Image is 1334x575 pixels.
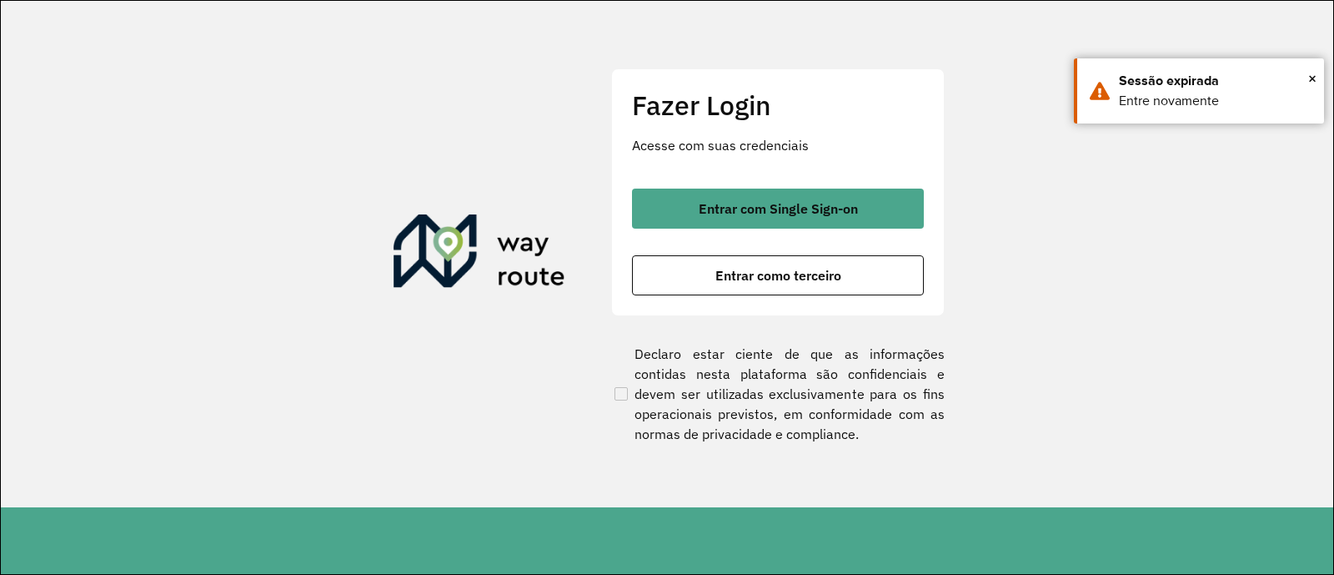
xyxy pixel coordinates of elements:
h2: Fazer Login [632,89,924,121]
span: Entrar como terceiro [715,269,841,282]
div: Sessão expirada [1119,71,1311,91]
span: × [1308,66,1316,91]
span: Entrar com Single Sign-on [699,202,858,215]
button: Close [1308,66,1316,91]
button: button [632,189,924,229]
img: Roteirizador AmbevTech [394,214,565,295]
button: button [632,255,924,295]
p: Acesse com suas credenciais [632,135,924,155]
div: Entre novamente [1119,91,1311,111]
label: Declaro estar ciente de que as informações contidas nesta plataforma são confidenciais e devem se... [611,344,945,444]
